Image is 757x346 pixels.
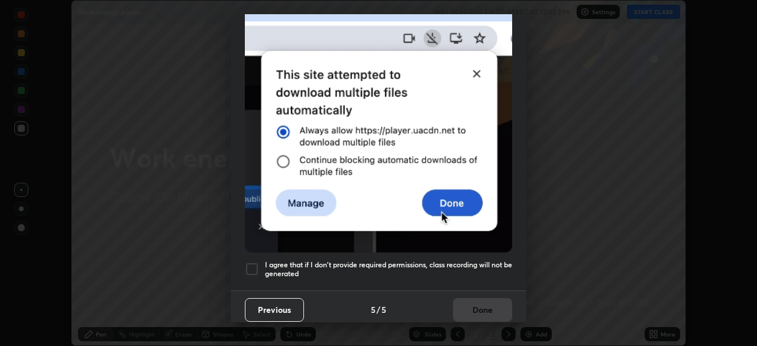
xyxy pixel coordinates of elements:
h4: / [377,303,380,316]
h4: 5 [371,303,376,316]
h4: 5 [381,303,386,316]
h5: I agree that if I don't provide required permissions, class recording will not be generated [265,260,512,279]
button: Previous [245,298,304,322]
